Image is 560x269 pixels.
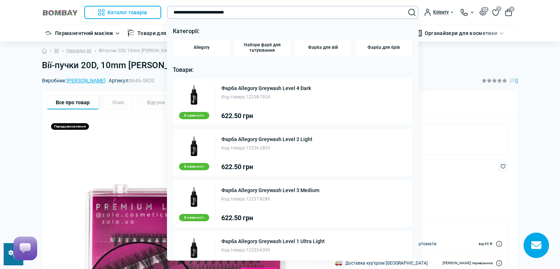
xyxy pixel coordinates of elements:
img: Товари для тату [127,30,135,37]
button: 20 [479,9,486,15]
button: Каталог товарів [84,6,161,19]
a: Фарба Allegory Greywash Level 4 Dark [221,86,311,91]
button: 0 [505,9,512,16]
div: 622.50 грн [221,164,312,170]
a: Фарба Allegory Greywash Level 3 Medium [221,188,319,193]
img: Фарба Allegory Greywash Level 4 Dark [183,83,205,106]
img: BOMBAY [42,9,78,16]
p: Категорії: [173,27,413,36]
img: Фарба Allegory Greywash Level 1 Ultra Light [183,237,205,259]
span: 0 [496,6,501,11]
a: Набори фарб для татуювання [233,39,291,56]
div: В наявності [179,112,209,119]
span: Фарба для вій [308,45,338,50]
a: Фарба Allegory Greywash Level 1 Ultra Light [221,239,325,244]
div: 12236-2853 [221,145,312,152]
img: Перманентний макіяж [45,30,52,37]
span: Набори фарб для татуювання [237,42,288,53]
span: Код товару: [221,94,246,100]
a: Фарба Allegory Greywash Level 2 Light [221,137,312,142]
img: Фарба Allegory Greywash Level 3 Medium [183,186,205,208]
a: Товари для тату [137,29,179,37]
img: Фарба Allegory Greywash Level 2 Light [183,134,205,157]
div: 12238-7924 [221,94,311,101]
div: В наявності [179,163,209,170]
span: Код товару: [221,247,246,253]
span: Allegory [194,45,210,50]
a: Органайзери для косметики [425,29,498,37]
a: Allegory [173,39,231,56]
div: 622.50 грн [221,113,311,119]
div: 12237-8286 [221,196,319,203]
span: 20 [481,7,489,12]
span: 0 [509,7,514,12]
a: Перманентний макіяж [55,29,113,37]
span: Код товару: [221,145,246,151]
button: Search [408,9,416,16]
span: Фарба для брів [367,45,400,50]
a: Фарба для брів [355,39,413,56]
p: Товари: [173,65,413,75]
div: 12235-6399 [221,247,325,254]
span: Код товару: [221,196,246,202]
a: 0 [492,8,499,16]
div: В наявності [179,214,209,221]
a: Фарба для вій [294,39,352,56]
div: 622.50 грн [221,215,319,221]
